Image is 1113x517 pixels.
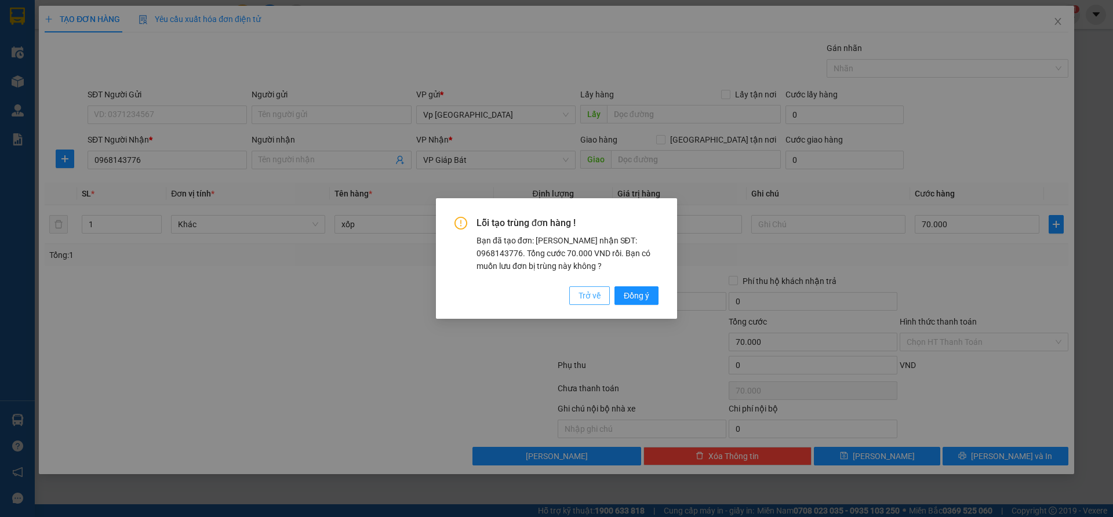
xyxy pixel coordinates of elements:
[624,289,649,302] span: Đồng ý
[477,234,659,272] div: Bạn đã tạo đơn: [PERSON_NAME] nhận SĐT: 0968143776. Tổng cước 70.000 VND rồi. Bạn có muốn lưu đơn...
[477,217,659,230] span: Lỗi tạo trùng đơn hàng !
[454,217,467,230] span: exclamation-circle
[614,286,659,305] button: Đồng ý
[569,286,610,305] button: Trở về
[579,289,601,302] span: Trở về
